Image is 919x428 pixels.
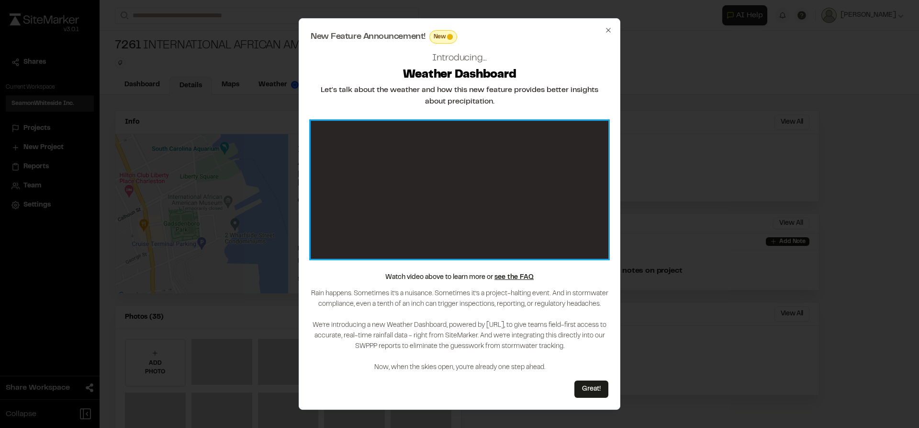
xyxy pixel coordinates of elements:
[447,34,453,40] span: This feature is brand new! Enjoy!
[311,289,608,373] p: Rain happens. Sometimes it’s a nuisance. Sometimes it’s a project-halting event. And in stormwate...
[432,51,487,66] h2: Introducing...
[311,33,426,41] span: New Feature Announcement!
[574,381,608,398] button: Great!
[429,30,458,44] div: This feature is brand new! Enjoy!
[494,275,534,280] a: see the FAQ
[311,84,608,107] h2: Let's talk about the weather and how this new feature provides better insights about precipitation.
[403,68,516,83] h2: Weather Dashboard
[434,33,446,41] span: New
[385,272,534,283] p: Watch video above to learn more or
